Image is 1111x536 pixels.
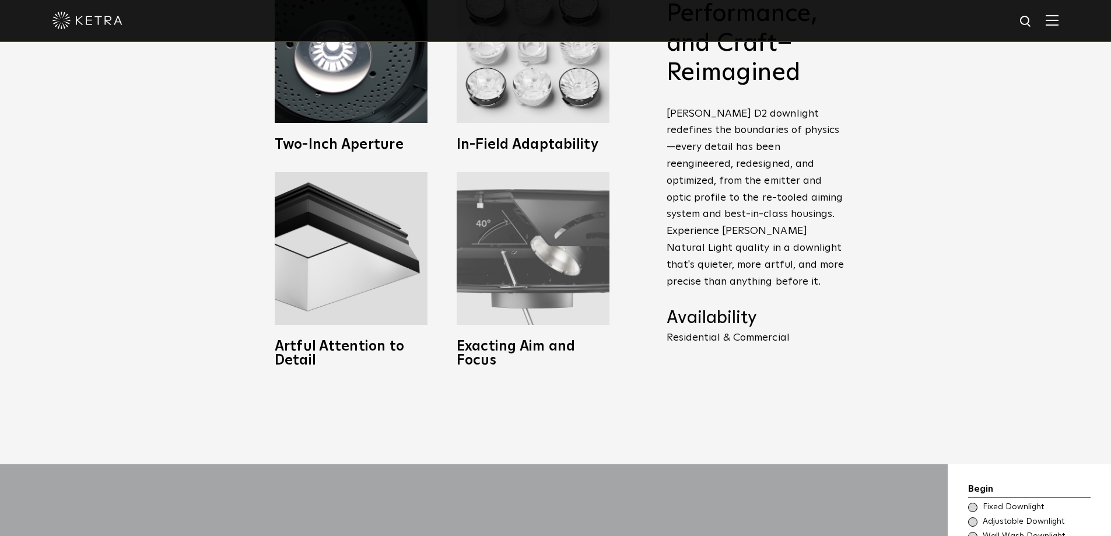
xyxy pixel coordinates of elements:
h3: Two-Inch Aperture [275,138,427,152]
div: Begin [968,482,1091,498]
span: Fixed Downlight [983,502,1089,513]
img: Adjustable downlighting with 40 degree tilt [457,172,609,325]
h3: Exacting Aim and Focus [457,339,609,367]
img: ketra-logo-2019-white [52,12,122,29]
img: search icon [1019,15,1033,29]
img: Ketra full spectrum lighting fixtures [275,172,427,325]
h3: Artful Attention to Detail [275,339,427,367]
p: Residential & Commercial [667,332,847,343]
h4: Availability [667,307,847,330]
h3: In-Field Adaptability [457,138,609,152]
p: [PERSON_NAME] D2 downlight redefines the boundaries of physics—every detail has been reengineered... [667,106,847,290]
span: Adjustable Downlight [983,516,1089,528]
img: Hamburger%20Nav.svg [1046,15,1059,26]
